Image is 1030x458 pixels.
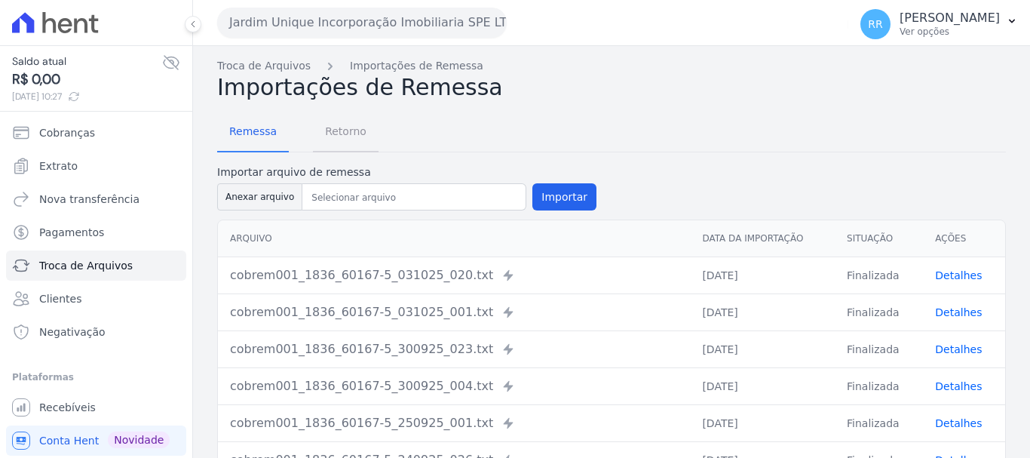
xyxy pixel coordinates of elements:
[230,266,678,284] div: cobrem001_1836_60167-5_031025_020.txt
[39,400,96,415] span: Recebíveis
[935,417,982,429] a: Detalhes
[39,433,99,448] span: Conta Hent
[12,54,162,69] span: Saldo atual
[108,432,170,448] span: Novidade
[835,220,923,257] th: Situação
[39,258,133,273] span: Troca de Arquivos
[835,294,923,330] td: Finalizada
[690,367,835,404] td: [DATE]
[835,367,923,404] td: Finalizada
[6,217,186,247] a: Pagamentos
[900,26,1000,38] p: Ver opções
[39,192,139,207] span: Nova transferência
[230,340,678,358] div: cobrem001_1836_60167-5_300925_023.txt
[39,158,78,174] span: Extrato
[230,303,678,321] div: cobrem001_1836_60167-5_031025_001.txt
[935,343,982,355] a: Detalhes
[220,116,286,146] span: Remessa
[690,294,835,330] td: [DATE]
[12,69,162,90] span: R$ 0,00
[350,58,483,74] a: Importações de Remessa
[690,404,835,441] td: [DATE]
[6,317,186,347] a: Negativação
[690,330,835,367] td: [DATE]
[230,414,678,432] div: cobrem001_1836_60167-5_250925_001.txt
[835,404,923,441] td: Finalizada
[217,58,311,74] a: Troca de Arquivos
[305,189,523,207] input: Selecionar arquivo
[900,11,1000,26] p: [PERSON_NAME]
[6,184,186,214] a: Nova transferência
[835,330,923,367] td: Finalizada
[217,74,1006,101] h2: Importações de Remessa
[217,164,596,180] label: Importar arquivo de remessa
[6,426,186,456] a: Conta Hent Novidade
[12,368,180,386] div: Plataformas
[217,58,1006,74] nav: Breadcrumb
[690,257,835,294] td: [DATE]
[935,306,982,318] a: Detalhes
[935,380,982,392] a: Detalhes
[923,220,1005,257] th: Ações
[835,257,923,294] td: Finalizada
[313,113,379,152] a: Retorno
[218,220,690,257] th: Arquivo
[39,324,106,340] span: Negativação
[690,220,835,257] th: Data da Importação
[848,3,1030,45] button: RR [PERSON_NAME] Ver opções
[6,251,186,281] a: Troca de Arquivos
[230,377,678,395] div: cobrem001_1836_60167-5_300925_004.txt
[217,8,507,38] button: Jardim Unique Incorporação Imobiliaria SPE LTDA
[12,90,162,103] span: [DATE] 10:27
[217,113,289,152] a: Remessa
[6,284,186,314] a: Clientes
[39,291,81,306] span: Clientes
[39,125,95,140] span: Cobranças
[868,19,882,29] span: RR
[935,269,982,281] a: Detalhes
[6,151,186,181] a: Extrato
[6,118,186,148] a: Cobranças
[532,183,596,211] button: Importar
[39,225,104,240] span: Pagamentos
[316,116,376,146] span: Retorno
[6,392,186,423] a: Recebíveis
[217,183,302,211] button: Anexar arquivo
